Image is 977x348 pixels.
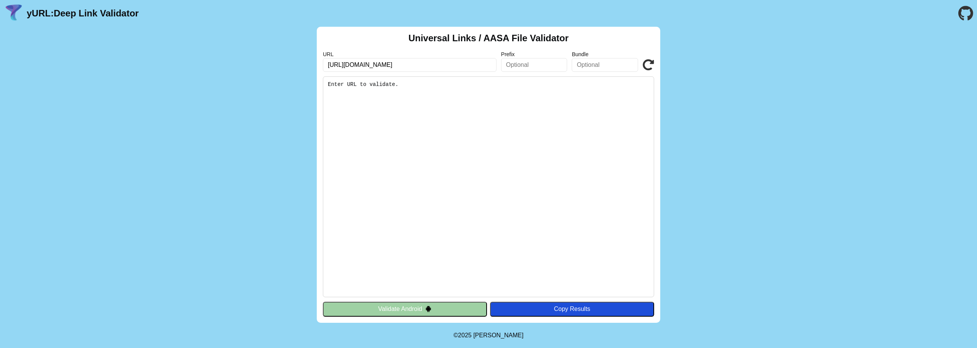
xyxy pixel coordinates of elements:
[323,302,487,316] button: Validate Android
[458,332,472,338] span: 2025
[323,58,497,72] input: Required
[572,51,638,57] label: Bundle
[27,8,139,19] a: yURL:Deep Link Validator
[323,51,497,57] label: URL
[453,323,523,348] footer: ©
[572,58,638,72] input: Optional
[473,332,524,338] a: Michael Ibragimchayev's Personal Site
[4,3,24,23] img: yURL Logo
[323,76,654,297] pre: Enter URL to validate.
[501,58,567,72] input: Optional
[490,302,654,316] button: Copy Results
[425,306,432,312] img: droidIcon.svg
[408,33,569,44] h2: Universal Links / AASA File Validator
[501,51,567,57] label: Prefix
[494,306,650,312] div: Copy Results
